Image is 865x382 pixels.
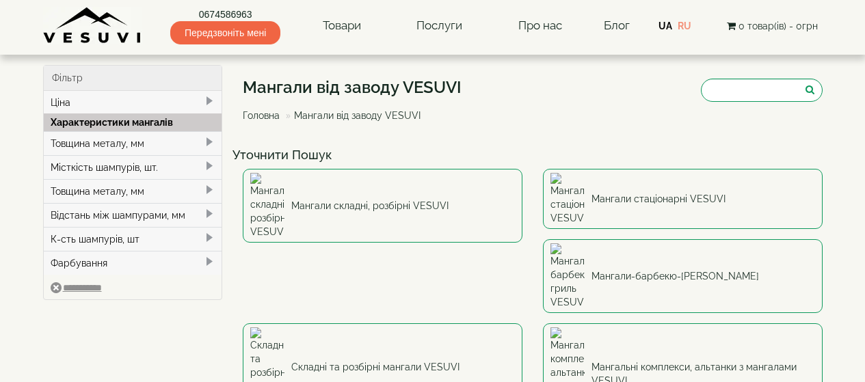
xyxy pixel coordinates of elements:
a: Мангали стаціонарні VESUVI Мангали стаціонарні VESUVI [543,169,823,229]
a: Про нас [505,10,576,42]
div: Товщина металу, мм [44,179,222,203]
img: Мангали-барбекю-гриль VESUVI [550,243,585,309]
div: Відстань між шампурами, мм [44,203,222,227]
div: Фарбування [44,251,222,275]
a: Послуги [403,10,476,42]
a: Мангали-барбекю-гриль VESUVI Мангали-барбекю-[PERSON_NAME] [543,239,823,313]
a: Товари [309,10,375,42]
span: Передзвоніть мені [170,21,280,44]
h4: Уточнити Пошук [232,148,833,162]
div: Характеристики мангалів [44,113,222,131]
div: Фільтр [44,66,222,91]
a: Головна [243,110,280,121]
div: Товщина металу, мм [44,131,222,155]
span: 0 товар(ів) - 0грн [738,21,818,31]
a: Мангали складні, розбірні VESUVI Мангали складні, розбірні VESUVI [243,169,522,243]
button: 0 товар(ів) - 0грн [723,18,822,33]
a: UA [658,21,672,31]
div: Місткість шампурів, шт. [44,155,222,179]
h1: Мангали від заводу VESUVI [243,79,462,96]
a: Блог [604,18,630,32]
a: 0674586963 [170,8,280,21]
img: Завод VESUVI [43,7,142,44]
div: К-сть шампурів, шт [44,227,222,251]
li: Мангали від заводу VESUVI [282,109,421,122]
div: Ціна [44,91,222,114]
img: Мангали складні, розбірні VESUVI [250,173,284,238]
img: Мангали стаціонарні VESUVI [550,173,585,225]
a: RU [678,21,691,31]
